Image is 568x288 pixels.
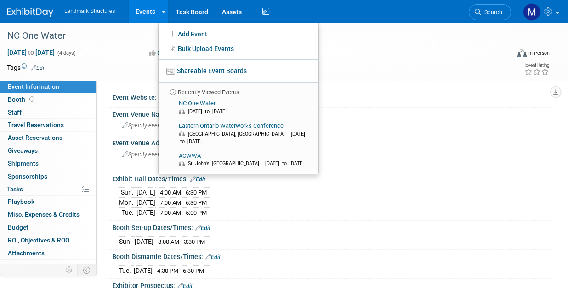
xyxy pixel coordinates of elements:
[112,91,550,103] div: Event Website:
[8,83,59,90] span: Event Information
[0,132,96,144] a: Asset Reservations
[161,119,315,149] a: Eastern Ontario Waterworks Conference [GEOGRAPHIC_DATA], [GEOGRAPHIC_DATA] [DATE] to [DATE]
[135,236,153,246] td: [DATE]
[195,225,210,231] a: Edit
[0,106,96,119] a: Staff
[6,262,21,270] span: more
[481,9,502,16] span: Search
[0,81,96,93] a: Event Information
[179,131,305,144] span: [DATE] to [DATE]
[188,109,231,115] span: [DATE] to [DATE]
[4,28,503,44] div: NC One Water
[136,198,155,208] td: [DATE]
[0,208,96,221] a: Misc. Expenses & Credits
[146,48,201,58] button: Committed
[523,3,540,21] img: Maryann Tijerina
[160,199,207,206] span: 7:00 AM - 6:30 PM
[112,108,550,119] div: Event Venue Name:
[0,234,96,247] a: ROI, Objectives & ROO
[112,250,550,262] div: Booth Dismantle Dates/Times:
[0,119,96,131] a: Travel Reservations
[7,8,53,17] img: ExhibitDay
[158,238,205,245] span: 8:00 AM - 3:30 PM
[0,183,96,196] a: Tasks
[136,188,155,198] td: [DATE]
[205,254,221,260] a: Edit
[0,93,96,106] a: Booth
[471,48,550,62] div: Event Format
[122,122,196,129] span: Specify event venue name
[0,221,96,234] a: Budget
[160,189,207,196] span: 4:00 AM - 6:30 PM
[8,109,22,116] span: Staff
[112,221,550,233] div: Booth Set-up Dates/Times:
[8,160,39,167] span: Shipments
[78,264,97,276] td: Toggle Event Tabs
[161,149,315,171] a: ACWWA St. John's, [GEOGRAPHIC_DATA] [DATE] to [DATE]
[27,49,35,56] span: to
[0,170,96,183] a: Sponsorships
[161,97,315,119] a: NC One Water [DATE] to [DATE]
[8,121,64,128] span: Travel Reservations
[188,131,290,137] span: [GEOGRAPHIC_DATA], [GEOGRAPHIC_DATA]
[0,196,96,208] a: Playbook
[8,198,34,205] span: Playbook
[157,267,204,274] span: 4:30 PM - 6:30 PM
[122,151,201,158] span: Specify event venue address
[119,188,136,198] td: Sun.
[112,172,550,184] div: Exhibit Hall Dates/Times:
[7,63,46,72] td: Tags
[524,63,549,68] div: Event Rating
[0,260,96,272] a: more
[188,161,264,167] span: St. John's, [GEOGRAPHIC_DATA]
[8,96,36,103] span: Booth
[469,4,511,20] a: Search
[159,27,318,41] a: Add Event
[190,176,205,183] a: Edit
[119,265,134,275] td: Tue.
[160,209,207,216] span: 7:00 AM - 5:00 PM
[8,236,69,244] span: ROI, Objectives & ROO
[159,41,318,56] a: Bulk Upload Events
[119,198,136,208] td: Mon.
[112,136,550,148] div: Event Venue Address:
[0,144,96,157] a: Giveaways
[8,211,80,218] span: Misc. Expenses & Credits
[159,63,318,79] a: Shareable Event Boards
[134,265,153,275] td: [DATE]
[64,8,115,14] span: Landmark Structures
[136,207,155,217] td: [DATE]
[31,65,46,71] a: Edit
[166,68,175,75] img: seventboard-3.png
[119,207,136,217] td: Tue.
[8,224,28,231] span: Budget
[7,185,23,193] span: Tasks
[28,96,36,103] span: Booth not reserved yet
[8,173,47,180] span: Sponsorships
[517,49,527,57] img: Format-Inperson.png
[57,50,76,56] span: (4 days)
[62,264,78,276] td: Personalize Event Tab Strip
[8,134,62,141] span: Asset Reservations
[265,161,308,167] span: [DATE] to [DATE]
[8,249,45,257] span: Attachments
[528,50,550,57] div: In-Person
[0,247,96,259] a: Attachments
[119,236,135,246] td: Sun.
[0,157,96,170] a: Shipments
[159,82,318,97] li: Recently Viewed Events:
[7,48,55,57] span: [DATE] [DATE]
[8,147,38,154] span: Giveaways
